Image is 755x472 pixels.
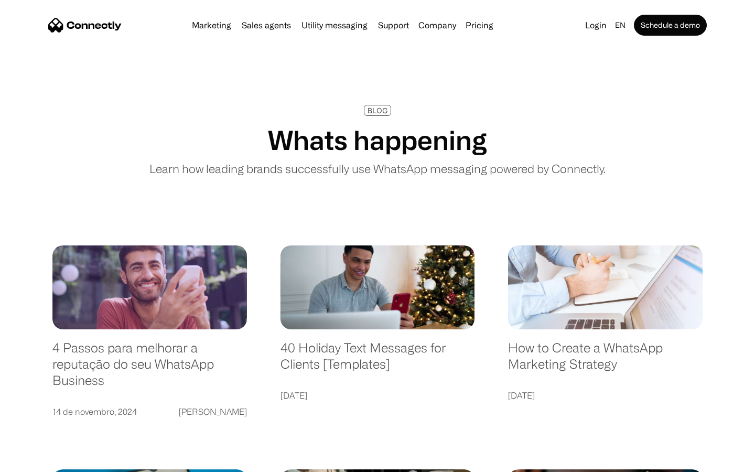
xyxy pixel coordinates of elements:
a: Sales agents [238,21,295,29]
a: Login [581,18,611,33]
div: en [615,18,625,33]
a: Schedule a demo [634,15,707,36]
a: 4 Passos para melhorar a reputação do seu WhatsApp Business [52,340,247,399]
div: Company [418,18,456,33]
h1: Whats happening [268,124,487,156]
aside: Language selected: English [10,454,63,468]
div: [DATE] [508,388,535,403]
a: Support [374,21,413,29]
a: 40 Holiday Text Messages for Clients [Templates] [281,340,475,382]
div: 14 de novembro, 2024 [52,404,137,419]
div: [DATE] [281,388,307,403]
a: Marketing [188,21,235,29]
div: [PERSON_NAME] [179,404,247,419]
a: Pricing [461,21,498,29]
a: Utility messaging [297,21,372,29]
a: How to Create a WhatsApp Marketing Strategy [508,340,703,382]
div: BLOG [368,106,387,114]
ul: Language list [21,454,63,468]
p: Learn how leading brands successfully use WhatsApp messaging powered by Connectly. [149,160,606,177]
